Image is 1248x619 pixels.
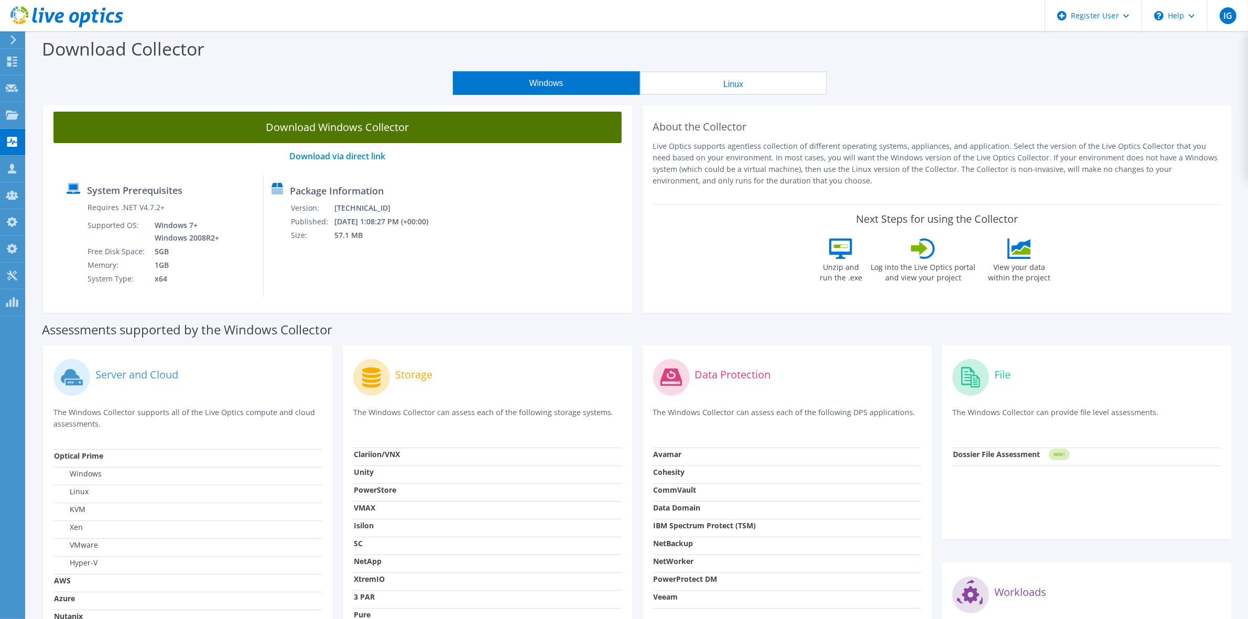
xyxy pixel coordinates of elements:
[334,215,442,229] td: [DATE] 1:08:27 PM (+00:00)
[290,201,334,215] td: Version:
[87,245,147,258] td: Free Disk Space:
[54,451,103,461] strong: Optical Prime
[994,587,1046,598] label: Workloads
[856,213,1018,225] label: Next Steps for using the Collector
[981,259,1057,283] label: View your data within the project
[354,485,396,495] strong: PowerStore
[290,186,384,196] label: Package Information
[653,407,921,428] p: The Windows Collector can assess each of the following DPS applications.
[334,229,442,242] td: 57.1 MB
[354,520,374,530] strong: Isilon
[1220,7,1236,24] span: IG
[654,592,678,602] strong: Veeam
[54,540,98,550] label: VMware
[453,71,640,95] button: Windows
[654,574,718,584] strong: PowerProtect DM
[54,486,89,497] label: Linux
[354,503,375,513] strong: VMAX
[654,485,697,495] strong: CommVault
[147,258,221,272] td: 1GB
[53,112,622,143] a: Download Windows Collector
[353,407,622,428] p: The Windows Collector can assess each of the following storage systems.
[654,556,694,566] strong: NetWorker
[87,272,147,286] td: System Type:
[147,245,221,258] td: 5GB
[147,219,221,245] td: Windows 7+ Windows 2008R2+
[654,449,682,459] strong: Avamar
[54,593,75,603] strong: Azure
[42,324,332,335] label: Assessments supported by the Windows Collector
[354,574,385,584] strong: XtremIO
[53,407,322,430] p: The Windows Collector supports all of the Live Optics compute and cloud assessments.
[54,558,97,568] label: Hyper-V
[87,219,147,245] td: Supported OS:
[54,504,85,515] label: KVM
[88,202,165,213] label: Requires .NET V4.7.2+
[354,467,374,477] strong: Unity
[87,258,147,272] td: Memory:
[395,370,432,380] label: Storage
[289,150,385,162] a: Download via direct link
[654,538,693,548] strong: NetBackup
[952,407,1221,428] p: The Windows Collector can provide file level assessments.
[653,121,1221,133] h2: About the Collector
[1054,452,1065,458] tspan: NEW!
[653,140,1221,187] p: Live Optics supports agentless collection of different operating systems, appliances, and applica...
[654,467,685,477] strong: Cohesity
[290,229,334,242] td: Size:
[640,71,827,95] button: Linux
[1154,11,1164,20] svg: \n
[994,370,1011,380] label: File
[354,556,382,566] strong: NetApp
[953,449,1040,459] strong: Dossier File Assessment
[654,520,756,530] strong: IBM Spectrum Protect (TSM)
[54,469,102,479] label: Windows
[42,37,204,61] label: Download Collector
[54,522,83,533] label: Xen
[54,575,71,585] strong: AWS
[95,370,178,380] label: Server and Cloud
[654,503,701,513] strong: Data Domain
[354,538,363,548] strong: SC
[870,259,976,283] label: Log into the Live Optics portal and view your project
[354,449,400,459] strong: Clariion/VNX
[817,259,865,283] label: Unzip and run the .exe
[334,201,442,215] td: [TECHNICAL_ID]
[290,215,334,229] td: Published:
[695,370,771,380] label: Data Protection
[354,592,375,602] strong: 3 PAR
[87,185,182,196] label: System Prerequisites
[147,272,221,286] td: x64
